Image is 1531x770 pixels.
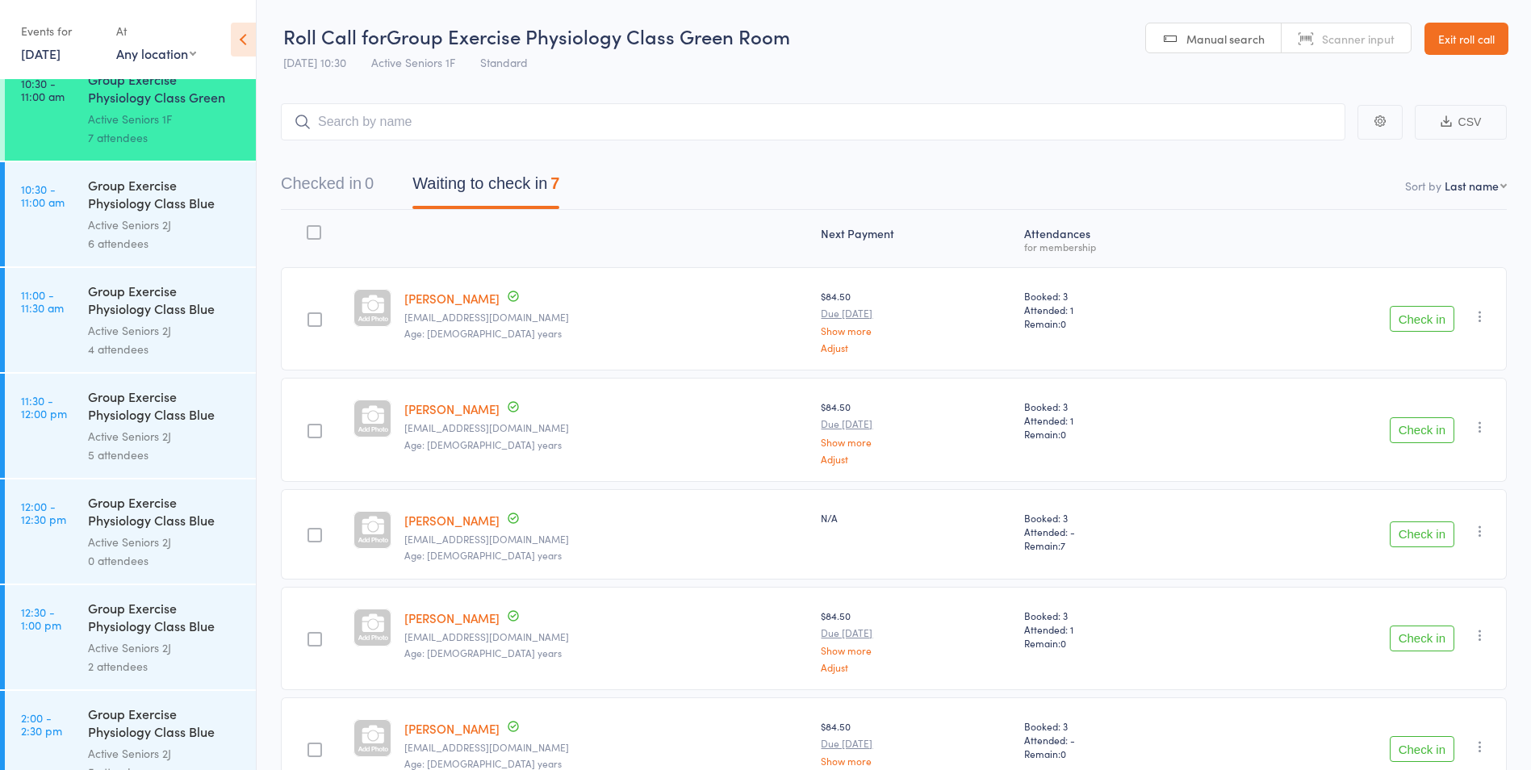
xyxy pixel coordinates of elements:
a: Show more [821,755,1010,766]
small: abw655@gmail.com [404,422,808,433]
span: Age: [DEMOGRAPHIC_DATA] years [404,646,562,659]
time: 12:30 - 1:00 pm [21,605,61,631]
div: Active Seniors 2J [88,533,242,551]
span: Manual search [1186,31,1265,47]
a: 12:00 -12:30 pmGroup Exercise Physiology Class Blue RoomActive Seniors 2J0 attendees [5,479,256,584]
span: Attended: 1 [1024,303,1210,316]
span: Roll Call for [283,23,387,49]
time: 12:00 - 12:30 pm [21,500,66,525]
span: Scanner input [1322,31,1395,47]
span: Remain: [1024,538,1210,552]
span: Age: [DEMOGRAPHIC_DATA] years [404,437,562,451]
div: Group Exercise Physiology Class Blue Room [88,176,242,216]
div: 0 [365,174,374,192]
time: 10:30 - 11:00 am [21,77,65,103]
div: Group Exercise Physiology Class Green Room [88,70,242,110]
span: Age: [DEMOGRAPHIC_DATA] years [404,326,562,340]
span: Remain: [1024,427,1210,441]
a: [PERSON_NAME] [404,400,500,417]
div: Active Seniors 2J [88,744,242,763]
a: Adjust [821,662,1010,672]
span: [DATE] 10:30 [283,54,346,70]
a: [PERSON_NAME] [404,609,500,626]
input: Search by name [281,103,1345,140]
div: 7 [550,174,559,192]
div: Group Exercise Physiology Class Blue Room [88,387,242,427]
span: Active Seniors 1F [371,54,455,70]
div: 7 attendees [88,128,242,147]
div: for membership [1024,241,1210,252]
span: Booked: 3 [1024,289,1210,303]
span: Age: [DEMOGRAPHIC_DATA] years [404,756,562,770]
a: Show more [821,645,1010,655]
div: $84.50 [821,289,1010,353]
span: 0 [1060,636,1066,650]
div: Group Exercise Physiology Class Blue Room [88,493,242,533]
span: Remain: [1024,636,1210,650]
span: Age: [DEMOGRAPHIC_DATA] years [404,548,562,562]
small: Due [DATE] [821,418,1010,429]
small: Due [DATE] [821,627,1010,638]
span: Remain: [1024,747,1210,760]
div: Group Exercise Physiology Class Blue Room [88,282,242,321]
div: Atten­dances [1018,217,1216,260]
span: Booked: 3 [1024,609,1210,622]
div: Group Exercise Physiology Class Blue Room [88,599,242,638]
div: Last name [1445,178,1499,194]
a: 11:00 -11:30 amGroup Exercise Physiology Class Blue RoomActive Seniors 2J4 attendees [5,268,256,372]
button: Checked in0 [281,166,374,209]
a: Show more [821,437,1010,447]
a: 10:30 -11:00 amGroup Exercise Physiology Class Blue RoomActive Seniors 2J6 attendees [5,162,256,266]
div: 4 attendees [88,340,242,358]
div: Active Seniors 2J [88,216,242,234]
small: Ccmcn48@gmail.com [404,742,808,753]
div: Active Seniors 2J [88,638,242,657]
div: Any location [116,44,196,62]
div: $84.50 [821,609,1010,672]
div: 5 attendees [88,446,242,464]
a: [PERSON_NAME] [404,512,500,529]
span: 0 [1060,427,1066,441]
span: Attended: 1 [1024,622,1210,636]
span: 0 [1060,747,1066,760]
button: Check in [1390,521,1454,547]
span: Attended: - [1024,525,1210,538]
a: 11:30 -12:00 pmGroup Exercise Physiology Class Blue RoomActive Seniors 2J5 attendees [5,374,256,478]
small: johnsjessup@yahoo.com.au [404,534,808,545]
time: 2:00 - 2:30 pm [21,711,62,737]
span: Booked: 3 [1024,719,1210,733]
a: Adjust [821,342,1010,353]
a: 12:30 -1:00 pmGroup Exercise Physiology Class Blue RoomActive Seniors 2J2 attendees [5,585,256,689]
small: suecripwell01@gmail.com [404,312,808,323]
button: Check in [1390,736,1454,762]
div: Next Payment [814,217,1017,260]
div: 6 attendees [88,234,242,253]
div: Group Exercise Physiology Class Blue Room [88,705,242,744]
small: Due [DATE] [821,738,1010,749]
span: Booked: 3 [1024,400,1210,413]
span: Group Exercise Physiology Class Green Room [387,23,790,49]
span: 7 [1060,538,1065,552]
div: Events for [21,18,100,44]
a: [DATE] [21,44,61,62]
a: Exit roll call [1424,23,1508,55]
div: At [116,18,196,44]
small: ctl@kings.edu.au [404,631,808,642]
div: 2 attendees [88,657,242,676]
div: Active Seniors 2J [88,427,242,446]
a: Show more [821,325,1010,336]
a: [PERSON_NAME] [404,720,500,737]
span: Attended: 1 [1024,413,1210,427]
div: Active Seniors 2J [88,321,242,340]
button: Check in [1390,306,1454,332]
a: 10:30 -11:00 amGroup Exercise Physiology Class Green RoomActive Seniors 1F7 attendees [5,56,256,161]
div: N/A [821,511,1010,525]
span: Booked: 3 [1024,511,1210,525]
button: Waiting to check in7 [412,166,559,209]
span: Remain: [1024,316,1210,330]
a: Adjust [821,454,1010,464]
span: Standard [480,54,528,70]
small: Due [DATE] [821,308,1010,319]
span: Attended: - [1024,733,1210,747]
label: Sort by [1405,178,1441,194]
